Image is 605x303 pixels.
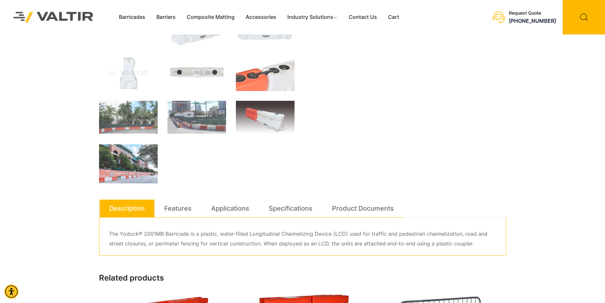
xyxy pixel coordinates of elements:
[211,200,249,217] a: Applications
[99,144,158,183] img: A view of Minute Maid Park with a barrier displaying "Houston Astros" and a Texas flag, surrounde...
[99,273,506,283] h2: Related products
[167,101,226,134] img: Construction site with traffic barriers, green fencing, and a street sign for Nueces St. in an ur...
[109,200,145,217] a: Description
[4,284,19,299] div: Accessibility Menu
[509,10,556,16] div: Request Quote
[282,12,343,22] a: Industry Solutions
[167,56,226,91] img: A white plastic tank with two black caps and a label on the side, viewed from above.
[151,12,181,22] a: Barriers
[113,12,151,22] a: Barricades
[236,56,295,91] img: 2001MB_Xtra2.jpg
[343,12,382,22] a: Contact Us
[181,12,240,22] a: Composite Matting
[269,200,312,217] a: Specifications
[99,56,158,91] img: A white plastic container with a unique shape, likely used for storage or dispensing liquids.
[382,12,405,22] a: Cart
[5,4,102,31] img: Valtir Rentals
[332,200,394,217] a: Product Documents
[109,229,496,249] p: The Yodock® 2001MB Barricade is a plastic, water-filled Longitudinal Channelizing Device (LCD) us...
[236,101,295,135] img: A segmented traffic barrier in orange and white, designed for road safety and construction zones.
[509,18,556,24] a: call (888) 496-3625
[99,101,158,134] img: A construction area with orange and white barriers, surrounded by palm trees and a building in th...
[164,200,192,217] a: Features
[240,12,282,22] a: Accessories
